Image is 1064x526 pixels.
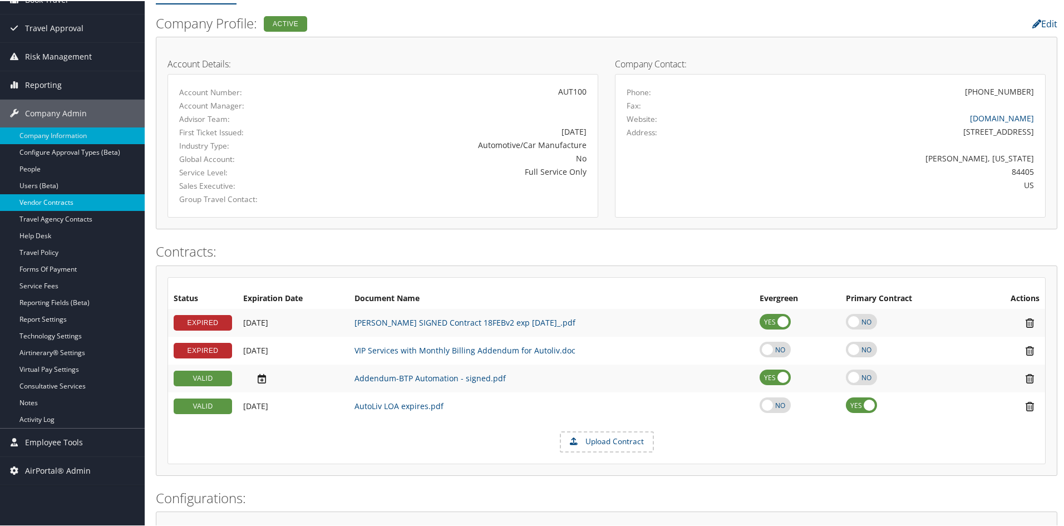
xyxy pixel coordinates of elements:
div: [DATE] [321,125,587,136]
span: [DATE] [243,316,268,327]
span: Risk Management [25,42,92,70]
span: Company Admin [25,99,87,126]
h4: Company Contact: [615,58,1046,67]
a: Addendum-BTP Automation - signed.pdf [354,372,506,382]
th: Expiration Date [238,288,349,308]
th: Primary Contract [840,288,976,308]
i: Remove Contract [1020,372,1040,384]
label: Account Number: [179,86,304,97]
th: Status [168,288,238,308]
div: Add/Edit Date [243,400,343,410]
div: VALID [174,370,232,385]
div: Add/Edit Date [243,345,343,355]
h2: Company Profile: [156,13,751,32]
div: [PERSON_NAME], [US_STATE] [733,151,1035,163]
div: AUT100 [321,85,587,96]
a: VIP Services with Monthly Billing Addendum for Autoliv.doc [354,344,575,355]
label: Advisor Team: [179,112,304,124]
div: No [321,151,587,163]
a: AutoLiv LOA expires.pdf [354,400,444,410]
span: [DATE] [243,344,268,355]
label: Fax: [627,99,641,110]
label: Account Manager: [179,99,304,110]
span: AirPortal® Admin [25,456,91,484]
a: [DOMAIN_NAME] [970,112,1034,122]
a: Edit [1032,17,1057,29]
label: Industry Type: [179,139,304,150]
div: Full Service Only [321,165,587,176]
th: Evergreen [754,288,840,308]
div: EXPIRED [174,314,232,330]
h4: Account Details: [168,58,598,67]
th: Document Name [349,288,754,308]
i: Remove Contract [1020,400,1040,411]
span: Employee Tools [25,427,83,455]
label: Global Account: [179,153,304,164]
label: Address: [627,126,657,137]
div: Active [264,15,307,31]
label: First Ticket Issued: [179,126,304,137]
span: Travel Approval [25,13,83,41]
div: Automotive/Car Manufacture [321,138,587,150]
div: [PHONE_NUMBER] [965,85,1034,96]
span: Reporting [25,70,62,98]
label: Phone: [627,86,651,97]
div: US [733,178,1035,190]
label: Service Level: [179,166,304,177]
label: Upload Contract [561,431,653,450]
span: [DATE] [243,400,268,410]
a: [PERSON_NAME] SIGNED Contract 18FEBv2 exp [DATE]_.pdf [354,316,575,327]
i: Remove Contract [1020,344,1040,356]
h2: Configurations: [156,488,1057,507]
label: Website: [627,112,657,124]
th: Actions [975,288,1045,308]
div: EXPIRED [174,342,232,357]
h2: Contracts: [156,241,1057,260]
div: Add/Edit Date [243,317,343,327]
label: Group Travel Contact: [179,193,304,204]
label: Sales Executive: [179,179,304,190]
div: Add/Edit Date [243,372,343,384]
i: Remove Contract [1020,316,1040,328]
div: [STREET_ADDRESS] [733,125,1035,136]
div: VALID [174,397,232,413]
div: 84405 [733,165,1035,176]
